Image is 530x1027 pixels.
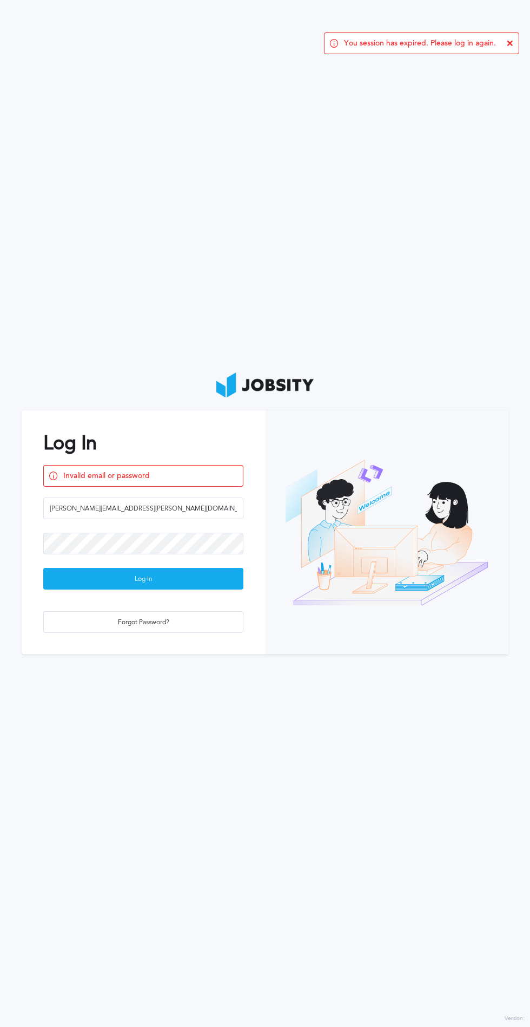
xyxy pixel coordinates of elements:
[505,1016,525,1022] label: Version:
[44,568,243,590] div: Log In
[43,498,243,519] input: Email
[43,568,243,590] button: Log In
[63,472,237,480] span: Invalid email or password
[344,39,496,48] span: You session has expired. Please log in again.
[44,612,243,633] div: Forgot Password?
[43,432,243,454] h2: Log In
[43,611,243,633] button: Forgot Password?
